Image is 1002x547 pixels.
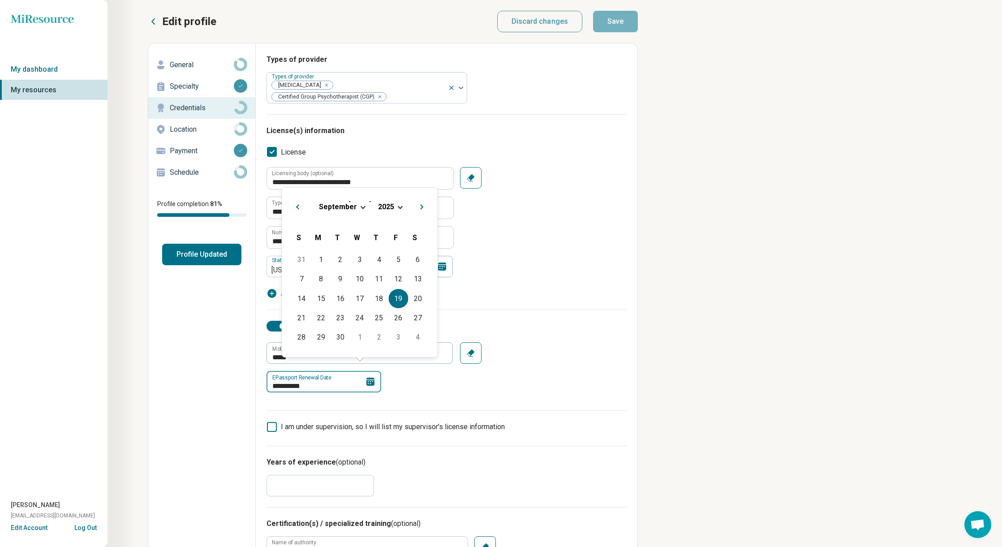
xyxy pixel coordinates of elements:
[331,327,350,347] div: Choose Tuesday, September 30th, 2025
[267,518,627,529] h3: Certification(s) / specialized training
[350,250,369,269] div: Choose Wednesday, September 3rd, 2025
[148,14,216,29] button: Edit profile
[272,81,324,90] span: [MEDICAL_DATA]
[389,269,408,289] div: Choose Friday, September 12th, 2025
[593,11,638,32] button: Save
[350,308,369,327] div: Choose Wednesday, September 24th, 2025
[170,124,234,135] p: Location
[336,458,366,466] span: (optional)
[210,200,222,207] span: 81 %
[311,250,331,269] div: Choose Monday, September 1st, 2025
[162,244,241,265] button: Profile Updated
[272,73,316,80] label: Types of provider
[267,54,627,65] h3: Types of provider
[148,97,255,119] a: Credentials
[292,289,311,308] div: Choose Sunday, September 14th, 2025
[281,288,346,299] span: Add another license
[497,11,583,32] button: Discard changes
[272,171,334,176] label: Licensing body (optional)
[148,54,255,76] a: General
[394,233,398,242] span: F
[272,230,291,235] label: Number
[148,119,255,140] a: Location
[370,289,389,308] div: Choose Thursday, September 18th, 2025
[389,289,408,308] div: Choose Friday, September 19th, 2025
[292,327,311,347] div: Choose Sunday, September 28th, 2025
[311,289,331,308] div: Choose Monday, September 15th, 2025
[292,250,427,347] div: Month September, 2025
[413,233,417,242] span: S
[289,198,304,213] button: Previous Month
[272,93,377,101] span: Certified Group Psychotherapist (CGP)
[374,233,378,242] span: T
[370,250,389,269] div: Choose Thursday, September 4th, 2025
[370,308,389,327] div: Choose Thursday, September 25th, 2025
[282,187,438,357] div: Choose Date
[74,523,97,530] button: Log Out
[170,81,234,92] p: Specialty
[331,289,350,308] div: Choose Tuesday, September 16th, 2025
[157,213,246,217] div: Profile completion
[170,103,234,113] p: Credentials
[331,308,350,327] div: Choose Tuesday, September 23rd, 2025
[267,457,627,468] h3: Years of experience
[408,289,427,308] div: Choose Saturday, September 20th, 2025
[292,308,311,327] div: Choose Sunday, September 21st, 2025
[267,197,453,219] input: credential.licenses.0.name
[370,269,389,289] div: Choose Thursday, September 11th, 2025
[11,512,95,520] span: [EMAIL_ADDRESS][DOMAIN_NAME]
[408,269,427,289] div: Choose Saturday, September 13th, 2025
[272,258,287,264] label: State
[272,540,316,545] label: Name of authority
[311,308,331,327] div: Choose Monday, September 22nd, 2025
[318,202,357,211] button: September
[170,60,234,70] p: General
[350,269,369,289] div: Choose Wednesday, September 10th, 2025
[170,146,234,156] p: Payment
[408,308,427,327] div: Choose Saturday, September 27th, 2025
[267,288,346,299] button: Add another license
[148,140,255,162] a: Payment
[11,500,60,510] span: [PERSON_NAME]
[408,250,427,269] div: Choose Saturday, September 6th, 2025
[148,194,255,222] div: Profile completion:
[378,202,395,211] button: 2025
[272,200,284,206] label: Type
[311,327,331,347] div: Choose Monday, September 29th, 2025
[350,289,369,308] div: Choose Wednesday, September 17th, 2025
[297,233,301,242] span: S
[267,321,345,332] label: PsyPact License
[331,269,350,289] div: Choose Tuesday, September 9th, 2025
[370,327,389,347] div: Choose Thursday, October 2nd, 2025
[964,511,991,538] div: Open chat
[281,147,306,158] span: License
[335,233,340,242] span: T
[389,250,408,269] div: Choose Friday, September 5th, 2025
[354,233,360,242] span: W
[170,167,234,178] p: Schedule
[267,125,627,136] h3: License(s) information
[416,198,430,213] button: Next Month
[408,327,427,347] div: Choose Saturday, October 4th, 2025
[331,250,350,269] div: Choose Tuesday, September 2nd, 2025
[11,523,47,533] button: Edit Account
[389,308,408,327] div: Choose Friday, September 26th, 2025
[292,250,311,269] div: Choose Sunday, August 31st, 2025
[391,519,421,528] span: (optional)
[148,76,255,97] a: Specialty
[319,202,357,211] span: September
[311,269,331,289] div: Choose Monday, September 8th, 2025
[350,327,369,347] div: Choose Wednesday, October 1st, 2025
[162,14,216,29] p: Edit profile
[281,422,505,431] span: I am under supervision, so I will list my supervisor’s license information
[378,202,394,211] span: 2025
[389,327,408,347] div: Choose Friday, October 3rd, 2025
[292,269,311,289] div: Choose Sunday, September 7th, 2025
[315,233,321,242] span: M
[289,198,430,211] h2: [DATE]
[148,162,255,183] a: Schedule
